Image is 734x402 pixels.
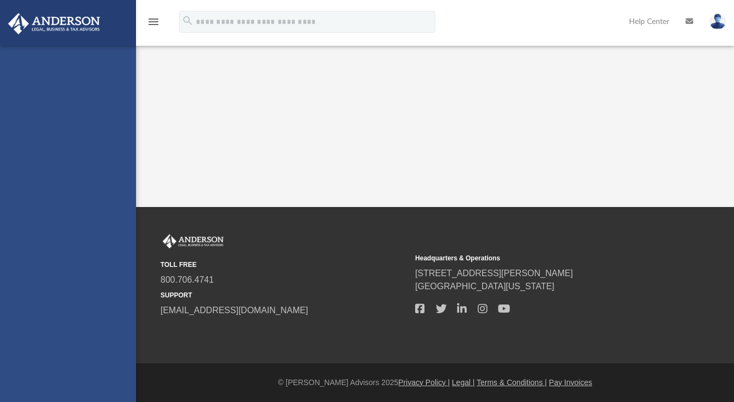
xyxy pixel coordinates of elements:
img: User Pic [710,14,726,29]
i: search [182,15,194,27]
small: TOLL FREE [161,260,408,270]
a: Privacy Policy | [398,378,450,387]
img: Anderson Advisors Platinum Portal [161,234,226,248]
a: menu [147,21,160,28]
a: [STREET_ADDRESS][PERSON_NAME] [415,269,573,278]
small: Headquarters & Operations [415,253,662,263]
a: Legal | [452,378,475,387]
a: 800.706.4741 [161,275,214,284]
a: [GEOGRAPHIC_DATA][US_STATE] [415,282,554,291]
a: Terms & Conditions | [477,378,547,387]
div: © [PERSON_NAME] Advisors 2025 [136,377,734,388]
i: menu [147,15,160,28]
small: SUPPORT [161,290,408,300]
img: Anderson Advisors Platinum Portal [5,13,103,34]
a: Pay Invoices [549,378,592,387]
a: [EMAIL_ADDRESS][DOMAIN_NAME] [161,306,308,315]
